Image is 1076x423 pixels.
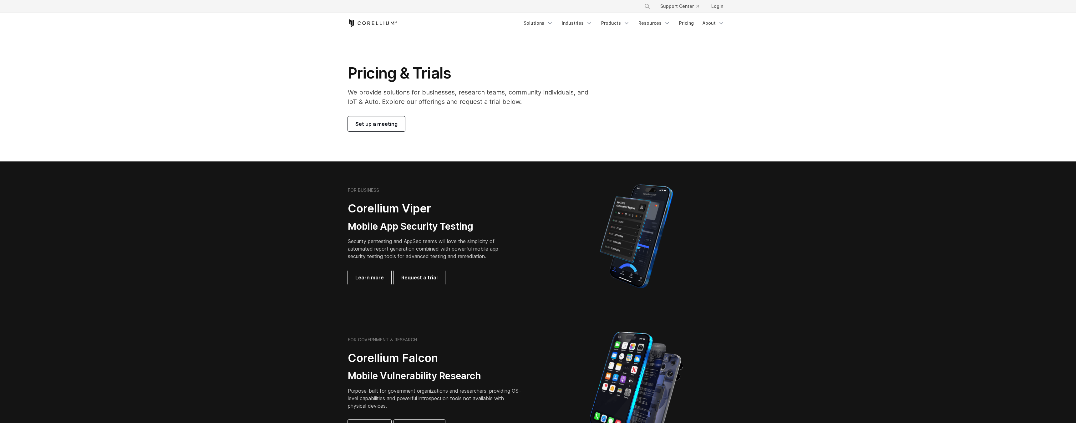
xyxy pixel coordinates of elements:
h6: FOR GOVERNMENT & RESEARCH [348,337,417,343]
a: Login [706,1,728,12]
a: Corellium Home [348,19,398,27]
h6: FOR BUSINESS [348,187,379,193]
p: Security pentesting and AppSec teams will love the simplicity of automated report generation comb... [348,237,508,260]
img: Corellium MATRIX automated report on iPhone showing app vulnerability test results across securit... [589,181,683,291]
p: Purpose-built for government organizations and researchers, providing OS-level capabilities and p... [348,387,523,410]
a: Set up a meeting [348,116,405,131]
a: Learn more [348,270,391,285]
span: Set up a meeting [355,120,398,128]
a: Support Center [655,1,704,12]
a: Request a trial [394,270,445,285]
h2: Corellium Falcon [348,351,523,365]
a: About [699,18,728,29]
h3: Mobile Vulnerability Research [348,370,523,382]
h1: Pricing & Trials [348,64,597,83]
a: Solutions [520,18,557,29]
div: Navigation Menu [520,18,728,29]
a: Products [597,18,633,29]
a: Industries [558,18,596,29]
h3: Mobile App Security Testing [348,221,508,232]
a: Resources [635,18,674,29]
p: We provide solutions for businesses, research teams, community individuals, and IoT & Auto. Explo... [348,88,597,106]
a: Pricing [675,18,698,29]
button: Search [642,1,653,12]
h2: Corellium Viper [348,201,508,216]
span: Learn more [355,274,384,281]
div: Navigation Menu [637,1,728,12]
span: Request a trial [401,274,438,281]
